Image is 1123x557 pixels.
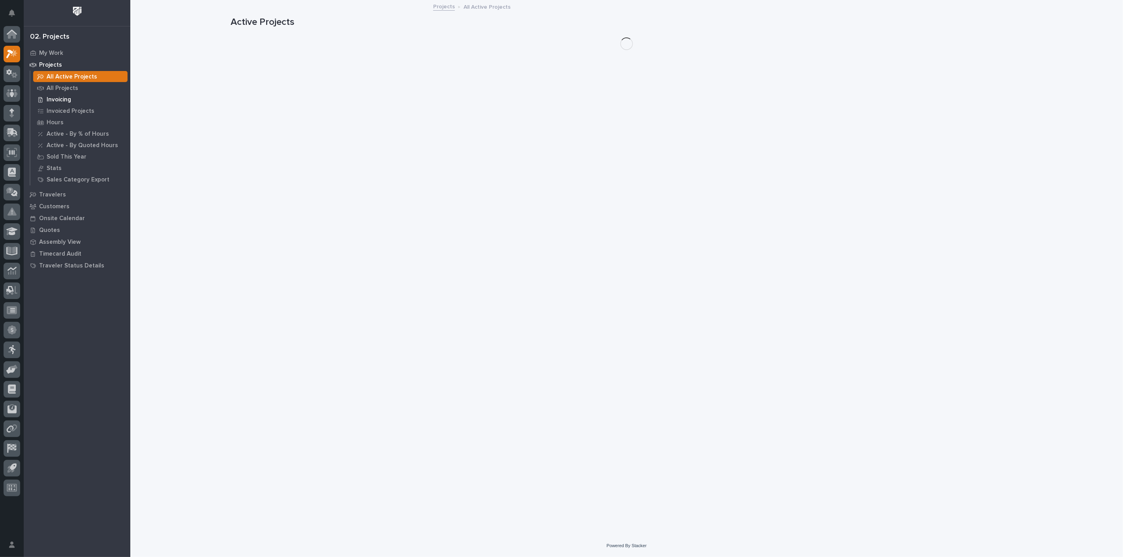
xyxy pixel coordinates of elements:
p: Travelers [39,191,66,198]
a: Traveler Status Details [24,260,130,271]
a: Invoiced Projects [30,105,130,116]
a: Timecard Audit [24,248,130,260]
p: Projects [39,62,62,69]
p: Stats [47,165,62,172]
button: Notifications [4,5,20,21]
p: Active - By Quoted Hours [47,142,118,149]
a: Hours [30,117,130,128]
p: Invoicing [47,96,71,103]
a: Stats [30,163,130,174]
p: Hours [47,119,64,126]
a: Travelers [24,189,130,200]
div: 02. Projects [30,33,69,41]
a: Sold This Year [30,151,130,162]
a: Customers [24,200,130,212]
p: Sales Category Export [47,176,109,183]
p: Quotes [39,227,60,234]
a: Powered By Stacker [607,543,646,548]
p: Sold This Year [47,153,86,161]
a: Onsite Calendar [24,212,130,224]
a: Projects [433,2,455,11]
a: Invoicing [30,94,130,105]
a: Assembly View [24,236,130,248]
p: Onsite Calendar [39,215,85,222]
p: Timecard Audit [39,250,81,258]
p: All Projects [47,85,78,92]
div: Notifications [10,9,20,22]
p: Invoiced Projects [47,108,94,115]
p: Traveler Status Details [39,262,104,269]
p: Customers [39,203,69,210]
a: Quotes [24,224,130,236]
a: All Projects [30,82,130,93]
p: Assembly View [39,239,81,246]
p: All Active Projects [464,2,511,11]
a: All Active Projects [30,71,130,82]
p: My Work [39,50,63,57]
h1: Active Projects [231,17,1023,28]
a: Projects [24,59,130,71]
p: Active - By % of Hours [47,131,109,138]
a: Sales Category Export [30,174,130,185]
a: My Work [24,47,130,59]
a: Active - By Quoted Hours [30,140,130,151]
p: All Active Projects [47,73,97,80]
img: Workspace Logo [70,4,85,19]
a: Active - By % of Hours [30,128,130,139]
